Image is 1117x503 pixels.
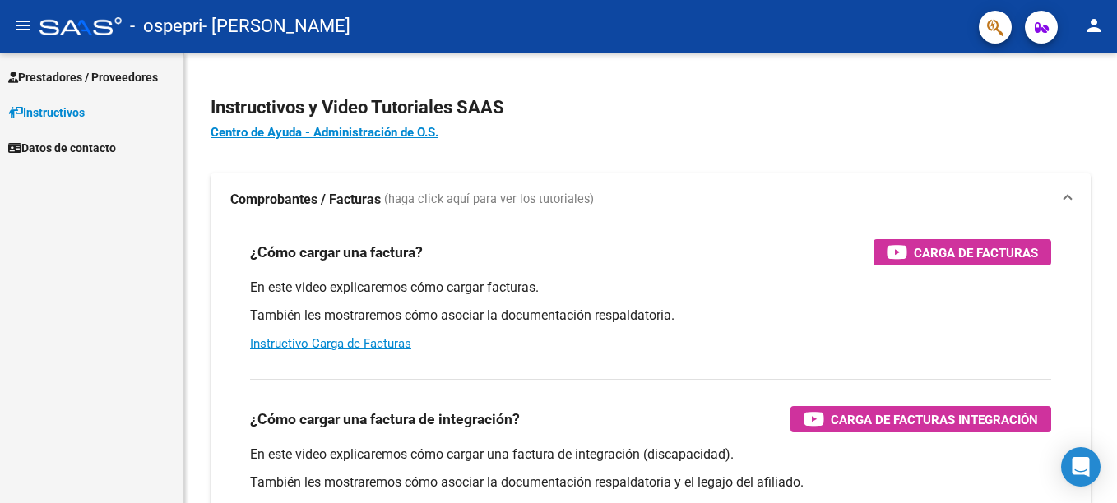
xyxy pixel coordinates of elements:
mat-icon: person [1084,16,1104,35]
a: Centro de Ayuda - Administración de O.S. [211,125,438,140]
span: Prestadores / Proveedores [8,68,158,86]
h3: ¿Cómo cargar una factura? [250,241,423,264]
span: Carga de Facturas [914,242,1038,263]
p: También les mostraremos cómo asociar la documentación respaldatoria y el legajo del afiliado. [250,473,1051,491]
span: - [PERSON_NAME] [202,8,350,44]
p: En este video explicaremos cómo cargar facturas. [250,279,1051,297]
p: También les mostraremos cómo asociar la documentación respaldatoria. [250,307,1051,325]
span: Datos de contacto [8,139,116,157]
div: Open Intercom Messenger [1061,447,1101,487]
p: En este video explicaremos cómo cargar una factura de integración (discapacidad). [250,445,1051,464]
a: Instructivo Carga de Facturas [250,336,411,351]
button: Carga de Facturas [874,239,1051,265]
strong: Comprobantes / Facturas [230,191,381,209]
button: Carga de Facturas Integración [790,406,1051,432]
span: (haga click aquí para ver los tutoriales) [384,191,594,209]
mat-expansion-panel-header: Comprobantes / Facturas (haga click aquí para ver los tutoriales) [211,173,1091,226]
mat-icon: menu [13,16,33,35]
span: Instructivos [8,104,85,122]
h2: Instructivos y Video Tutoriales SAAS [211,92,1091,123]
span: - ospepri [130,8,202,44]
span: Carga de Facturas Integración [831,409,1038,430]
h3: ¿Cómo cargar una factura de integración? [250,408,520,431]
